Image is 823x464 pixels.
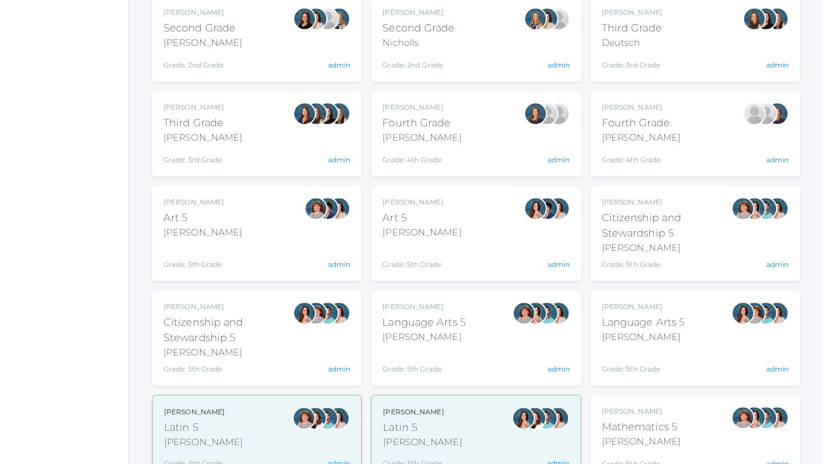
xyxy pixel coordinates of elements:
[524,407,546,430] div: Teresa Deutsch
[524,7,547,30] div: Courtney Nicholls
[602,102,681,113] div: [PERSON_NAME]
[536,302,558,325] div: Westen Taylor
[383,407,462,417] div: [PERSON_NAME]
[328,260,350,269] a: admin
[382,36,454,50] div: Nicholls
[164,407,243,417] div: [PERSON_NAME]
[327,197,350,220] div: Cari Burke
[602,7,662,18] div: [PERSON_NAME]
[163,210,242,226] div: Art 5
[547,197,570,220] div: Cari Burke
[163,21,242,36] div: Second Grade
[163,346,293,359] div: [PERSON_NAME]
[512,407,535,430] div: Rebecca Salazar
[316,302,339,325] div: Westen Taylor
[163,54,242,70] div: Grade: 2nd Grade
[536,7,558,30] div: Cari Burke
[304,407,327,430] div: Teresa Deutsch
[163,302,293,312] div: [PERSON_NAME]
[305,102,327,125] div: Andrea Deutsch
[382,210,461,226] div: Art 5
[602,302,685,312] div: [PERSON_NAME]
[327,7,350,30] div: Courtney Nicholls
[547,7,570,30] div: Sarah Armstrong
[382,349,466,374] div: Grade: 5th Grade
[602,54,662,70] div: Grade: 3rd Grade
[602,115,681,131] div: Fourth Grade
[382,54,454,70] div: Grade: 2nd Grade
[766,260,789,269] a: admin
[382,315,466,330] div: Language Arts 5
[754,7,777,30] div: Katie Watters
[293,7,316,30] div: Emily Balli
[382,197,461,207] div: [PERSON_NAME]
[602,149,681,165] div: Grade: 4th Grade
[524,102,547,125] div: Ellie Bradley
[163,244,242,270] div: Grade: 5th Grade
[766,197,789,220] div: Cari Burke
[328,365,350,373] a: admin
[382,302,466,312] div: [PERSON_NAME]
[163,115,242,131] div: Third Grade
[163,36,242,50] div: [PERSON_NAME]
[382,149,461,165] div: Grade: 4th Grade
[163,197,242,207] div: [PERSON_NAME]
[383,435,462,449] div: [PERSON_NAME]
[546,407,569,430] div: Cari Burke
[732,197,754,220] div: Sarah Bence
[766,155,789,164] a: admin
[602,349,685,374] div: Grade: 5th Grade
[743,302,766,325] div: Sarah Bence
[382,102,461,113] div: [PERSON_NAME]
[328,155,350,164] a: admin
[305,197,327,220] div: Sarah Bence
[382,115,461,131] div: Fourth Grade
[163,7,242,18] div: [PERSON_NAME]
[743,197,766,220] div: Rebecca Salazar
[602,241,732,255] div: [PERSON_NAME]
[766,61,789,69] a: admin
[536,102,558,125] div: Lydia Chaffin
[163,315,293,346] div: Citizenship and Stewardship 5
[766,406,789,429] div: Cari Burke
[602,197,732,207] div: [PERSON_NAME]
[382,226,461,239] div: [PERSON_NAME]
[524,197,547,220] div: Rebecca Salazar
[315,407,338,430] div: Westen Taylor
[382,7,454,18] div: [PERSON_NAME]
[163,102,242,113] div: [PERSON_NAME]
[602,36,662,50] div: Deutsch
[164,435,243,449] div: [PERSON_NAME]
[743,102,766,125] div: Lydia Chaffin
[732,302,754,325] div: Rebecca Salazar
[547,102,570,125] div: Heather Porter
[766,102,789,125] div: Ellie Bradley
[513,302,536,325] div: Sarah Bence
[327,302,350,325] div: Cari Burke
[602,21,662,36] div: Third Grade
[327,407,350,430] div: Cari Burke
[293,407,315,430] div: Sarah Bence
[766,302,789,325] div: Cari Burke
[766,7,789,30] div: Juliana Fowler
[602,259,732,270] div: Grade: 5th Grade
[732,406,754,429] div: Sarah Bence
[602,315,685,330] div: Language Arts 5
[602,435,681,449] div: [PERSON_NAME]
[316,197,339,220] div: Carolyn Sugimoto
[293,302,316,325] div: Rebecca Salazar
[548,260,570,269] a: admin
[382,330,466,344] div: [PERSON_NAME]
[316,7,339,30] div: Sarah Armstrong
[383,420,462,435] div: Latin 5
[754,406,777,429] div: Westen Taylor
[293,102,316,125] div: Lori Webster
[548,155,570,164] a: admin
[163,149,242,165] div: Grade: 3rd Grade
[382,21,454,36] div: Second Grade
[163,364,293,374] div: Grade: 5th Grade
[382,131,461,145] div: [PERSON_NAME]
[382,244,461,270] div: Grade: 5th Grade
[602,330,685,344] div: [PERSON_NAME]
[743,406,766,429] div: Rebecca Salazar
